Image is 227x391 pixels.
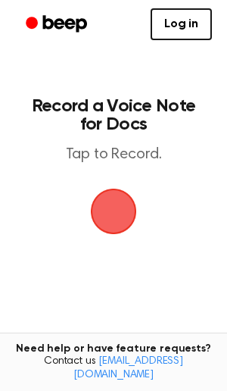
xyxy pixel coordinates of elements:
p: Tap to Record. [27,145,200,164]
img: Beep Logo [91,189,136,234]
span: Contact us [9,355,218,382]
a: [EMAIL_ADDRESS][DOMAIN_NAME] [73,356,183,380]
a: Beep [15,10,101,39]
h1: Record a Voice Note for Docs [27,97,200,133]
a: Log in [151,8,212,40]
